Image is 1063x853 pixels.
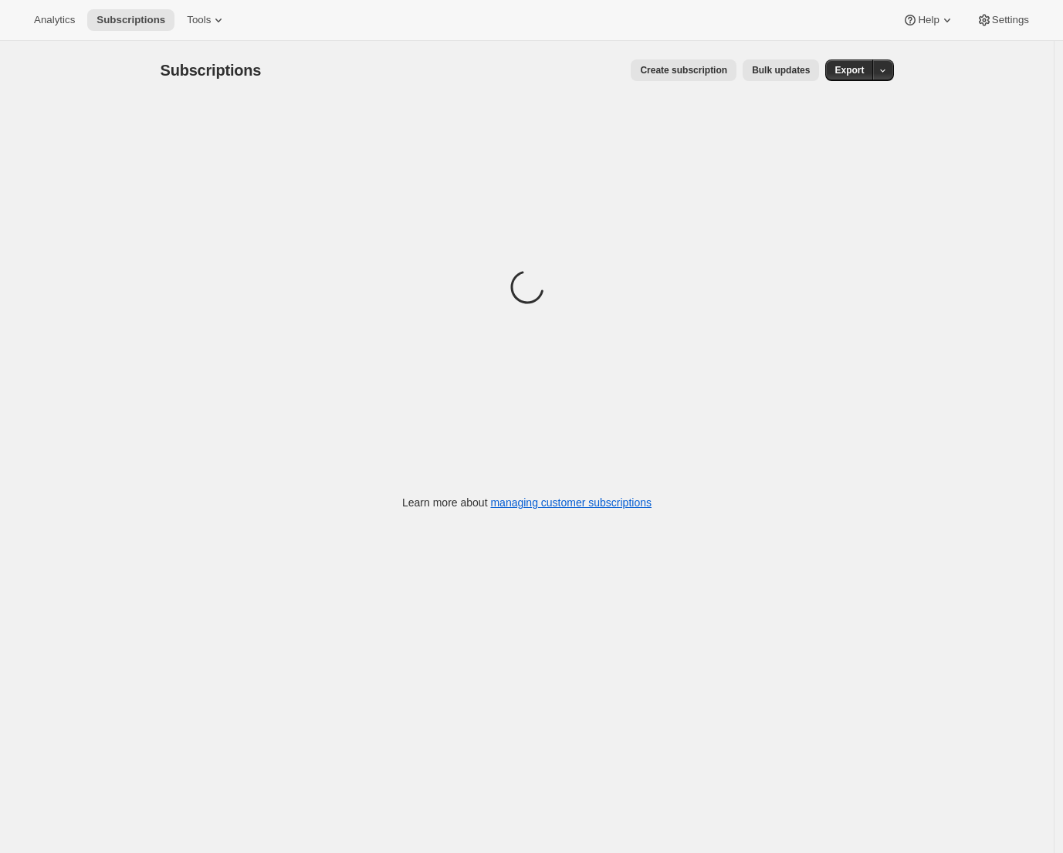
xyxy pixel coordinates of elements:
[187,14,211,26] span: Tools
[834,64,864,76] span: Export
[825,59,873,81] button: Export
[631,59,736,81] button: Create subscription
[743,59,819,81] button: Bulk updates
[490,496,652,509] a: managing customer subscriptions
[918,14,939,26] span: Help
[25,9,84,31] button: Analytics
[96,14,165,26] span: Subscriptions
[161,62,262,79] span: Subscriptions
[87,9,174,31] button: Subscriptions
[752,64,810,76] span: Bulk updates
[402,495,652,510] p: Learn more about
[967,9,1038,31] button: Settings
[178,9,235,31] button: Tools
[34,14,75,26] span: Analytics
[640,64,727,76] span: Create subscription
[992,14,1029,26] span: Settings
[893,9,963,31] button: Help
